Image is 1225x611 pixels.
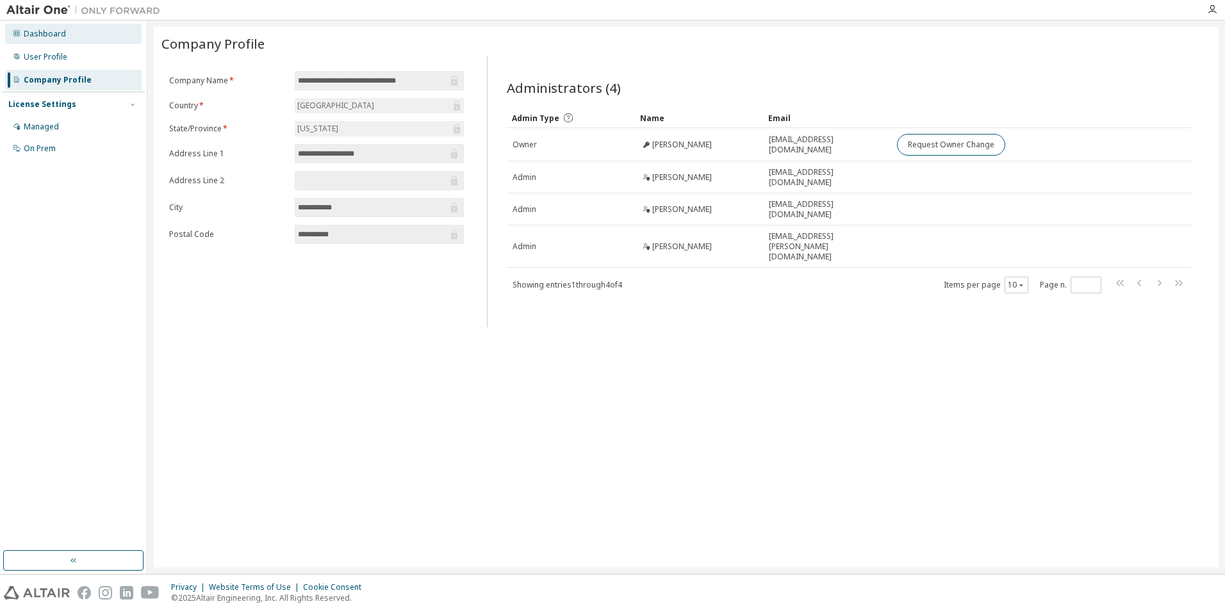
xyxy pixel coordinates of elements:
span: Administrators (4) [507,79,621,97]
div: Website Terms of Use [209,582,303,592]
div: Privacy [171,582,209,592]
img: altair_logo.svg [4,586,70,599]
span: Admin [513,241,536,252]
div: Name [640,108,758,128]
span: [PERSON_NAME] [652,140,712,150]
span: [EMAIL_ADDRESS][PERSON_NAME][DOMAIN_NAME] [769,231,885,262]
span: Admin [513,204,536,215]
span: Admin Type [512,113,559,124]
span: Admin [513,172,536,183]
label: Postal Code [169,229,287,240]
img: linkedin.svg [120,586,133,599]
label: City [169,202,287,213]
img: instagram.svg [99,586,112,599]
img: facebook.svg [78,586,91,599]
div: Managed [24,122,59,132]
img: Altair One [6,4,167,17]
div: Dashboard [24,29,66,39]
span: [EMAIL_ADDRESS][DOMAIN_NAME] [769,134,885,155]
span: [PERSON_NAME] [652,241,712,252]
span: Showing entries 1 through 4 of 4 [513,279,622,290]
span: Company Profile [161,35,265,53]
span: [PERSON_NAME] [652,172,712,183]
button: Request Owner Change [897,134,1005,156]
div: On Prem [24,143,56,154]
div: Cookie Consent [303,582,369,592]
label: Address Line 1 [169,149,287,159]
div: [US_STATE] [295,122,340,136]
label: Country [169,101,287,111]
div: [GEOGRAPHIC_DATA] [295,99,376,113]
div: Email [768,108,886,128]
div: [US_STATE] [295,121,464,136]
img: youtube.svg [141,586,160,599]
button: 10 [1008,280,1025,290]
span: Owner [513,140,537,150]
label: State/Province [169,124,287,134]
span: Items per page [944,277,1028,293]
span: [PERSON_NAME] [652,204,712,215]
label: Company Name [169,76,287,86]
div: License Settings [8,99,76,110]
span: Page n. [1040,277,1101,293]
p: © 2025 Altair Engineering, Inc. All Rights Reserved. [171,592,369,603]
div: Company Profile [24,75,92,85]
label: Address Line 2 [169,175,287,186]
div: [GEOGRAPHIC_DATA] [295,98,464,113]
span: [EMAIL_ADDRESS][DOMAIN_NAME] [769,199,885,220]
div: User Profile [24,52,67,62]
span: [EMAIL_ADDRESS][DOMAIN_NAME] [769,167,885,188]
